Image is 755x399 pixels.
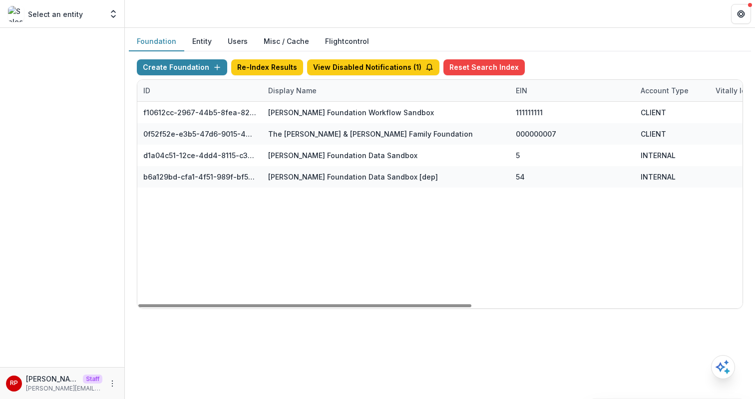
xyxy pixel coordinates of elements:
[710,85,752,96] div: Vitally Id
[137,80,262,101] div: ID
[635,85,695,96] div: Account Type
[129,32,184,51] button: Foundation
[510,80,635,101] div: EIN
[516,150,520,161] div: 5
[516,172,525,182] div: 54
[262,80,510,101] div: Display Name
[268,107,434,118] div: [PERSON_NAME] Foundation Workflow Sandbox
[641,107,666,118] div: CLIENT
[268,150,417,161] div: [PERSON_NAME] Foundation Data Sandbox
[307,59,439,75] button: View Disabled Notifications (1)
[137,59,227,75] button: Create Foundation
[143,107,256,118] div: f10612cc-2967-44b5-8fea-824c4e1f13c5
[28,9,83,19] p: Select an entity
[516,129,556,139] div: 000000007
[443,59,525,75] button: Reset Search Index
[8,6,24,22] img: Select an entity
[26,384,102,393] p: [PERSON_NAME][EMAIL_ADDRESS][DOMAIN_NAME]
[268,172,438,182] div: [PERSON_NAME] Foundation Data Sandbox [dep]
[184,32,220,51] button: Entity
[256,32,317,51] button: Misc / Cache
[231,59,303,75] button: Re-Index Results
[137,85,156,96] div: ID
[325,36,369,46] a: Flightcontrol
[268,129,473,139] div: The [PERSON_NAME] & [PERSON_NAME] Family Foundation
[510,85,533,96] div: EIN
[516,107,543,118] div: 111111111
[83,375,102,384] p: Staff
[143,129,256,139] div: 0f52f52e-e3b5-47d6-9015-40e82d34684c
[731,4,751,24] button: Get Help
[143,150,256,161] div: d1a04c51-12ce-4dd4-8115-c3f64f33e766
[641,150,676,161] div: INTERNAL
[106,4,120,24] button: Open entity switcher
[26,374,79,384] p: [PERSON_NAME]
[106,378,118,390] button: More
[641,129,666,139] div: CLIENT
[220,32,256,51] button: Users
[711,355,735,379] button: Open AI Assistant
[635,80,710,101] div: Account Type
[10,380,18,387] div: Ruthwick Pathireddy
[641,172,676,182] div: INTERNAL
[143,172,256,182] div: b6a129bd-cfa1-4f51-989f-bf5009606d84
[262,85,323,96] div: Display Name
